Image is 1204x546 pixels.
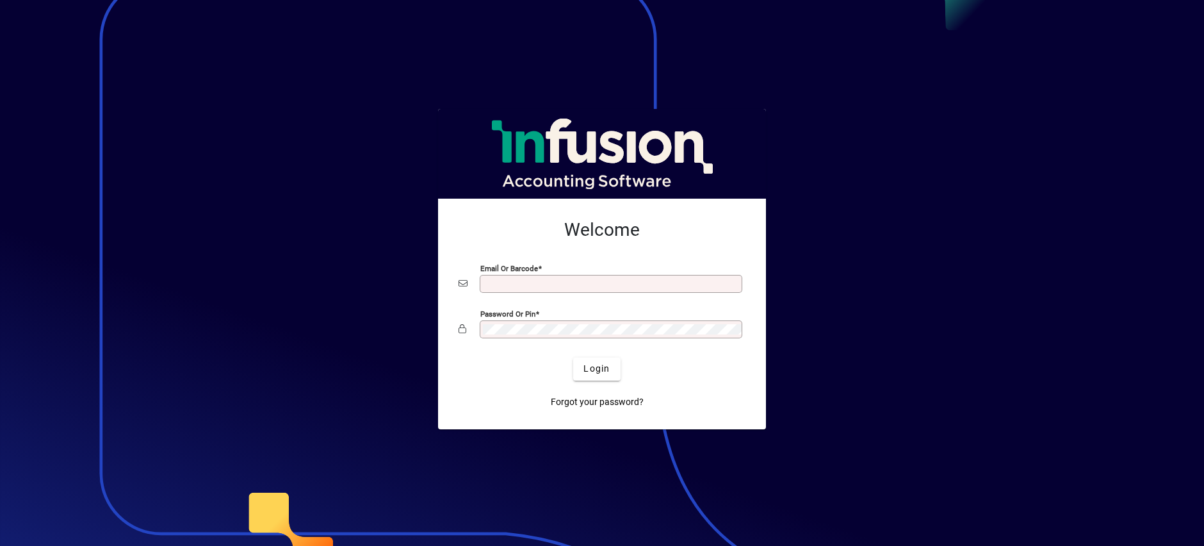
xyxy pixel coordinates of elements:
[480,263,538,272] mat-label: Email or Barcode
[573,358,620,381] button: Login
[583,362,610,376] span: Login
[551,395,644,409] span: Forgot your password?
[459,219,745,241] h2: Welcome
[546,391,649,414] a: Forgot your password?
[480,309,535,318] mat-label: Password or Pin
